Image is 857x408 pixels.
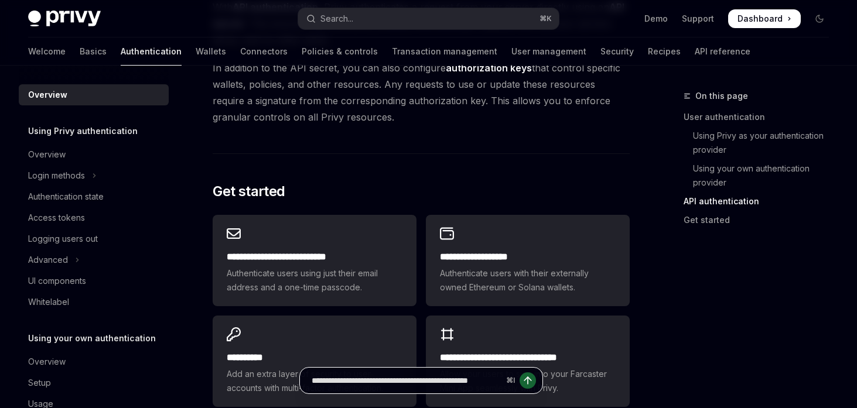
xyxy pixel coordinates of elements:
a: Get started [684,211,838,229]
a: Authentication [121,37,182,66]
div: Overview [28,148,66,162]
a: Welcome [28,37,66,66]
a: Using Privy as your authentication provider [684,126,838,159]
button: Toggle Advanced section [19,249,169,270]
a: User management [511,37,586,66]
div: Logging users out [28,232,98,246]
strong: authorization keys [446,62,532,74]
span: In addition to the API secret, you can also configure that control specific wallets, policies, an... [213,60,630,125]
a: Setup [19,372,169,393]
span: On this page [695,89,748,103]
a: Connectors [240,37,288,66]
span: Authenticate users using just their email address and a one-time passcode. [227,266,402,294]
h5: Using Privy authentication [28,124,138,138]
a: UI components [19,270,169,292]
a: Logging users out [19,228,169,249]
a: User authentication [684,108,838,126]
div: Authentication state [28,190,104,204]
a: Authentication state [19,186,169,207]
div: Overview [28,355,66,369]
a: Overview [19,144,169,165]
a: Basics [80,37,107,66]
span: Dashboard [738,13,783,25]
a: Policies & controls [302,37,378,66]
a: Transaction management [392,37,497,66]
span: Authenticate users with their externally owned Ethereum or Solana wallets. [440,266,616,294]
div: Advanced [28,253,68,267]
a: Using your own authentication provider [684,159,838,192]
button: Toggle dark mode [810,9,829,28]
a: Overview [19,351,169,372]
div: Access tokens [28,211,85,225]
div: Search... [320,12,353,26]
a: Wallets [196,37,226,66]
h5: Using your own authentication [28,331,156,345]
div: Overview [28,88,67,102]
input: Ask a question... [312,368,501,393]
a: Access tokens [19,207,169,228]
button: Send message [520,372,536,389]
a: Dashboard [728,9,801,28]
a: Overview [19,84,169,105]
div: Setup [28,376,51,390]
a: Support [682,13,714,25]
span: Get started [213,182,285,201]
a: **** **** **** ****Authenticate users with their externally owned Ethereum or Solana wallets. [426,215,630,306]
img: dark logo [28,11,101,27]
a: API reference [695,37,750,66]
button: Toggle Login methods section [19,165,169,186]
button: Open search [298,8,559,29]
a: Whitelabel [19,292,169,313]
span: ⌘ K [540,14,552,23]
a: Recipes [648,37,681,66]
a: Demo [644,13,668,25]
div: Login methods [28,169,85,183]
div: UI components [28,274,86,288]
a: **** *****Add an extra layer of security to user accounts with multi-factor authentication. [213,316,416,407]
a: API authentication [684,192,838,211]
a: Security [600,37,634,66]
div: Whitelabel [28,295,69,309]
